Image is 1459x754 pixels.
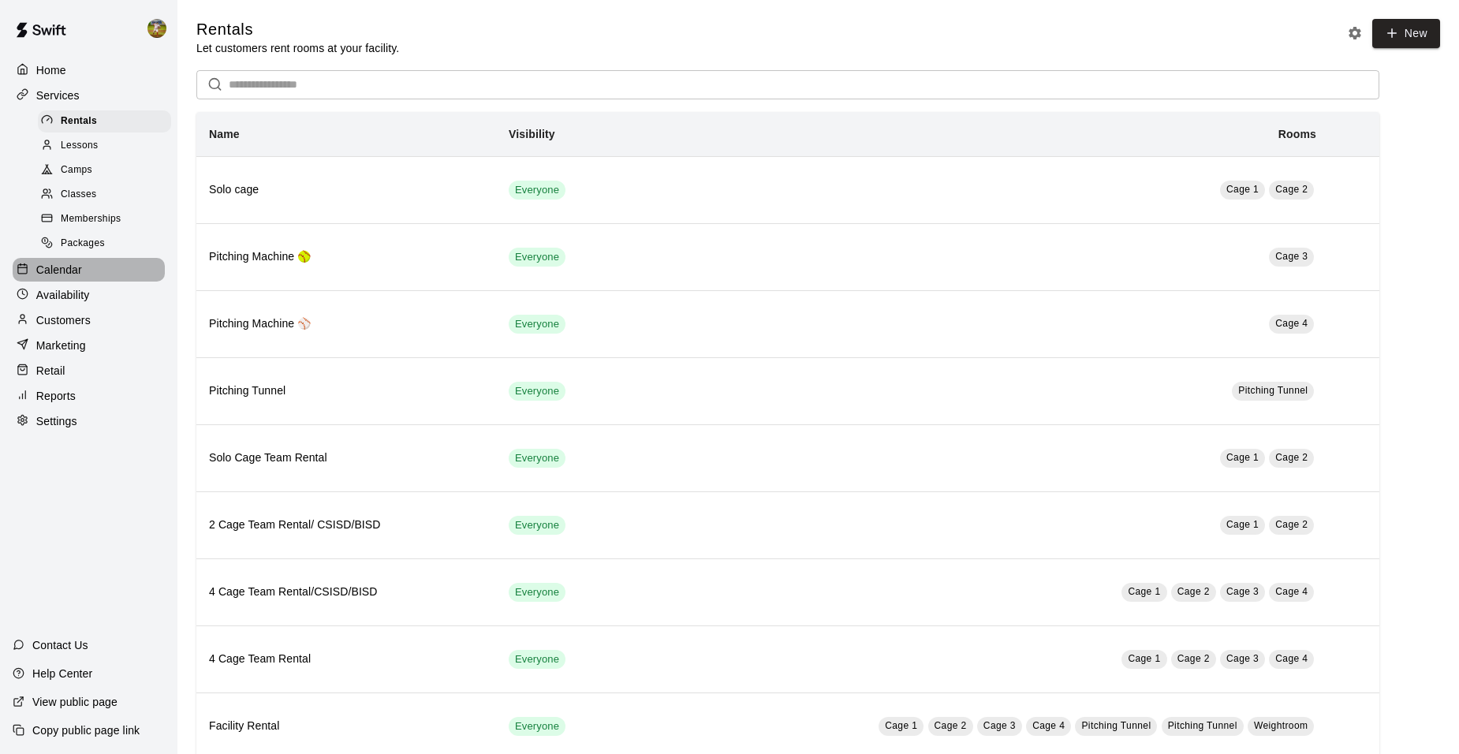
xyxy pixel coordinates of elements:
[38,159,177,183] a: Camps
[13,308,165,332] a: Customers
[209,315,483,333] h6: Pitching Machine ⚾️
[1275,184,1308,195] span: Cage 2
[38,135,171,157] div: Lessons
[509,181,565,200] div: This service is visible to all of your customers
[32,694,118,710] p: View public page
[38,207,177,232] a: Memberships
[1275,251,1308,262] span: Cage 3
[61,211,121,227] span: Memberships
[509,585,565,600] span: Everyone
[38,159,171,181] div: Camps
[1278,128,1316,140] b: Rooms
[509,250,565,265] span: Everyone
[1081,720,1151,731] span: Pitching Tunnel
[61,187,96,203] span: Classes
[13,283,165,307] a: Availability
[38,232,177,256] a: Packages
[509,248,565,267] div: This service is visible to all of your customers
[509,449,565,468] div: This service is visible to all of your customers
[1226,452,1259,463] span: Cage 1
[61,114,97,129] span: Rentals
[209,450,483,467] h6: Solo Cage Team Rental
[38,208,171,230] div: Memberships
[13,409,165,433] a: Settings
[209,718,483,735] h6: Facility Rental
[509,315,565,334] div: This service is visible to all of your customers
[209,248,483,266] h6: Pitching Machine 🥎
[509,518,565,533] span: Everyone
[509,652,565,667] span: Everyone
[147,19,166,38] img: Jhonny Montoya
[38,183,177,207] a: Classes
[509,382,565,401] div: This service is visible to all of your customers
[36,312,91,328] p: Customers
[13,334,165,357] a: Marketing
[13,58,165,82] div: Home
[36,262,82,278] p: Calendar
[1128,653,1160,664] span: Cage 1
[61,138,99,154] span: Lessons
[509,719,565,734] span: Everyone
[1275,318,1308,329] span: Cage 4
[1168,720,1237,731] span: Pitching Tunnel
[36,287,90,303] p: Availability
[1177,586,1210,597] span: Cage 2
[1226,184,1259,195] span: Cage 1
[196,40,399,56] p: Let customers rent rooms at your facility.
[209,181,483,199] h6: Solo cage
[885,720,917,731] span: Cage 1
[1177,653,1210,664] span: Cage 2
[209,517,483,534] h6: 2 Cage Team Rental/ CSISD/BISD
[209,584,483,601] h6: 4 Cage Team Rental/CSISD/BISD
[1226,653,1259,664] span: Cage 3
[935,720,967,731] span: Cage 2
[61,236,105,252] span: Packages
[983,720,1016,731] span: Cage 3
[509,451,565,466] span: Everyone
[38,109,177,133] a: Rentals
[38,133,177,158] a: Lessons
[509,516,565,535] div: This service is visible to all of your customers
[13,359,165,383] a: Retail
[209,651,483,668] h6: 4 Cage Team Rental
[509,183,565,198] span: Everyone
[38,110,171,133] div: Rentals
[509,583,565,602] div: This service is visible to all of your customers
[13,84,165,107] a: Services
[209,128,240,140] b: Name
[13,258,165,282] a: Calendar
[144,13,177,44] div: Jhonny Montoya
[13,384,165,408] a: Reports
[36,62,66,78] p: Home
[509,128,555,140] b: Visibility
[36,363,65,379] p: Retail
[1275,519,1308,530] span: Cage 2
[196,19,399,40] h5: Rentals
[1226,519,1259,530] span: Cage 1
[1254,720,1308,731] span: Weightroom
[36,88,80,103] p: Services
[209,383,483,400] h6: Pitching Tunnel
[1343,21,1367,45] button: Rental settings
[32,722,140,738] p: Copy public page link
[1032,720,1065,731] span: Cage 4
[1238,385,1308,396] span: Pitching Tunnel
[509,384,565,399] span: Everyone
[32,637,88,653] p: Contact Us
[509,650,565,669] div: This service is visible to all of your customers
[38,184,171,206] div: Classes
[1275,586,1308,597] span: Cage 4
[38,233,171,255] div: Packages
[1128,586,1160,597] span: Cage 1
[1275,653,1308,664] span: Cage 4
[1372,19,1440,48] a: New
[36,413,77,429] p: Settings
[36,388,76,404] p: Reports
